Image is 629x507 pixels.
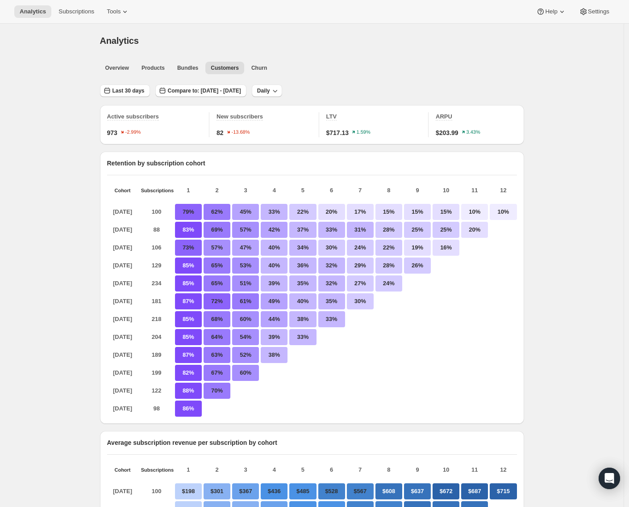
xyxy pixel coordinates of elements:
p: 44% [261,311,287,327]
p: 34% [289,240,316,256]
p: 40% [261,258,287,274]
p: [DATE] [107,329,138,345]
p: 10% [490,204,517,220]
p: 40% [289,293,316,309]
text: -2.99% [125,130,141,135]
p: 30% [347,293,374,309]
p: 106 [141,240,172,256]
p: [DATE] [107,222,138,238]
p: 9 [404,465,431,474]
p: 70% [204,383,230,399]
p: 52% [232,347,259,363]
span: LTV [326,113,337,120]
span: $717.13 [326,128,349,137]
p: 28% [375,258,402,274]
p: 88 [141,222,172,238]
p: 122 [141,383,172,399]
p: 24% [375,275,402,292]
button: Subscriptions [53,5,100,18]
p: $637 [404,483,431,499]
p: 82% [175,365,202,381]
p: 87% [175,347,202,363]
p: 12 [490,186,517,195]
p: 3 [232,186,259,195]
p: [DATE] [107,204,138,220]
button: Tools [101,5,135,18]
span: Analytics [20,8,46,15]
p: [DATE] [107,347,138,363]
p: 42% [261,222,287,238]
p: $436 [261,483,287,499]
p: 38% [289,311,316,327]
p: 100 [141,483,172,499]
p: 27% [347,275,374,292]
p: [DATE] [107,293,138,309]
p: $608 [375,483,402,499]
p: 33% [261,204,287,220]
p: 35% [318,293,345,309]
p: Cohort [107,188,138,193]
p: 57% [232,222,259,238]
p: 25% [433,222,459,238]
p: 32% [318,275,345,292]
p: 65% [204,258,230,274]
p: 15% [433,204,459,220]
p: Cohort [107,467,138,473]
p: 79% [175,204,202,220]
p: Average subscription revenue per subscription by cohort [107,438,517,447]
p: [DATE] [107,240,138,256]
text: 3.43% [466,130,480,135]
p: 20% [461,222,488,238]
button: Last 30 days [100,84,150,97]
p: $367 [232,483,259,499]
p: 234 [141,275,172,292]
span: Daily [257,87,270,94]
p: 85% [175,275,202,292]
span: Active subscribers [107,113,159,120]
button: Help [531,5,571,18]
p: 4 [261,186,287,195]
span: Settings [588,8,609,15]
p: 9 [404,186,431,195]
span: Customers [211,64,239,72]
p: Retention by subscription cohort [107,159,517,168]
p: 33% [318,311,345,327]
span: Products [142,64,165,72]
button: Compare to: [DATE] - [DATE] [155,84,246,97]
p: [DATE] [107,483,138,499]
p: 28% [375,222,402,238]
p: 4 [261,465,287,474]
p: 8 [375,465,402,474]
p: 37% [289,222,316,238]
span: Compare to: [DATE] - [DATE] [168,87,241,94]
span: 973 [107,128,117,137]
p: 47% [232,240,259,256]
p: 25% [404,222,431,238]
p: 85% [175,258,202,274]
p: 199 [141,365,172,381]
p: 1 [175,465,202,474]
p: 67% [204,365,230,381]
p: 15% [375,204,402,220]
p: 2 [204,465,230,474]
p: 15% [404,204,431,220]
p: 60% [232,311,259,327]
p: $715 [490,483,517,499]
p: [DATE] [107,383,138,399]
p: 5 [289,186,316,195]
p: 62% [204,204,230,220]
p: 12 [490,465,517,474]
p: $528 [318,483,345,499]
p: 218 [141,311,172,327]
p: $567 [347,483,374,499]
p: 29% [347,258,374,274]
p: 8 [375,186,402,195]
p: 24% [347,240,374,256]
p: 31% [347,222,374,238]
p: $485 [289,483,316,499]
button: Daily [252,84,283,97]
span: New subscribers [217,113,263,120]
p: 36% [289,258,316,274]
p: 86% [175,401,202,417]
p: Subscriptions [141,467,172,473]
